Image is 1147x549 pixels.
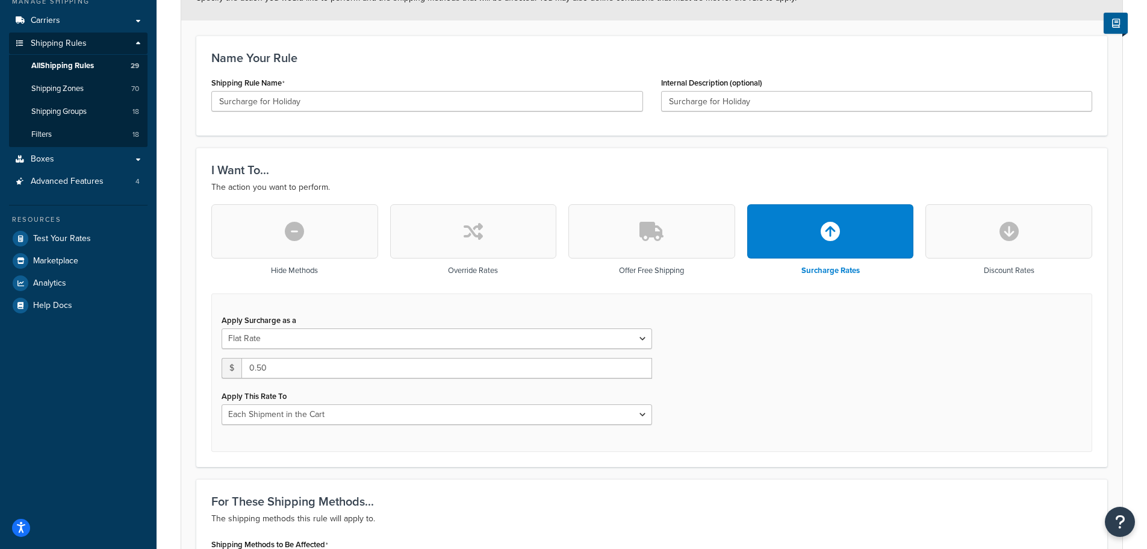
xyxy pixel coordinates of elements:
[271,266,318,275] h3: Hide Methods
[31,84,84,94] span: Shipping Zones
[222,316,296,325] label: Apply Surcharge as a
[9,33,148,55] a: Shipping Rules
[33,256,78,266] span: Marketplace
[211,495,1092,508] h3: For These Shipping Methods...
[9,148,148,171] a: Boxes
[31,107,87,117] span: Shipping Groups
[9,171,148,193] li: Advanced Features
[9,295,148,316] a: Help Docs
[984,266,1034,275] h3: Discount Rates
[9,78,148,100] li: Shipping Zones
[448,266,498,275] h3: Override Rates
[9,272,148,294] a: Analytics
[31,130,52,140] span: Filters
[9,78,148,100] a: Shipping Zones70
[1105,507,1135,537] button: Open Resource Center
[9,228,148,249] a: Test Your Rates
[9,55,148,77] a: AllShipping Rules29
[33,234,91,244] span: Test Your Rates
[135,177,140,187] span: 4
[9,171,148,193] a: Advanced Features4
[222,392,287,401] label: Apply This Rate To
[9,101,148,123] a: Shipping Groups18
[801,266,860,275] h3: Surcharge Rates
[131,84,139,94] span: 70
[131,61,139,71] span: 29
[619,266,684,275] h3: Offer Free Shipping
[211,163,1092,177] h3: I Want To...
[132,130,139,140] span: 18
[31,16,60,26] span: Carriers
[211,78,285,88] label: Shipping Rule Name
[31,177,104,187] span: Advanced Features
[211,512,1092,526] p: The shipping methods this rule will apply to.
[33,278,66,289] span: Analytics
[9,124,148,146] a: Filters18
[9,124,148,146] li: Filters
[31,61,94,71] span: All Shipping Rules
[9,250,148,272] a: Marketplace
[9,10,148,32] a: Carriers
[31,39,87,49] span: Shipping Rules
[1104,13,1128,34] button: Show Help Docs
[9,33,148,147] li: Shipping Rules
[211,51,1092,64] h3: Name Your Rule
[211,180,1092,195] p: The action you want to perform.
[132,107,139,117] span: 18
[9,101,148,123] li: Shipping Groups
[222,358,241,378] span: $
[33,301,72,311] span: Help Docs
[9,215,148,225] div: Resources
[661,78,762,87] label: Internal Description (optional)
[31,154,54,165] span: Boxes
